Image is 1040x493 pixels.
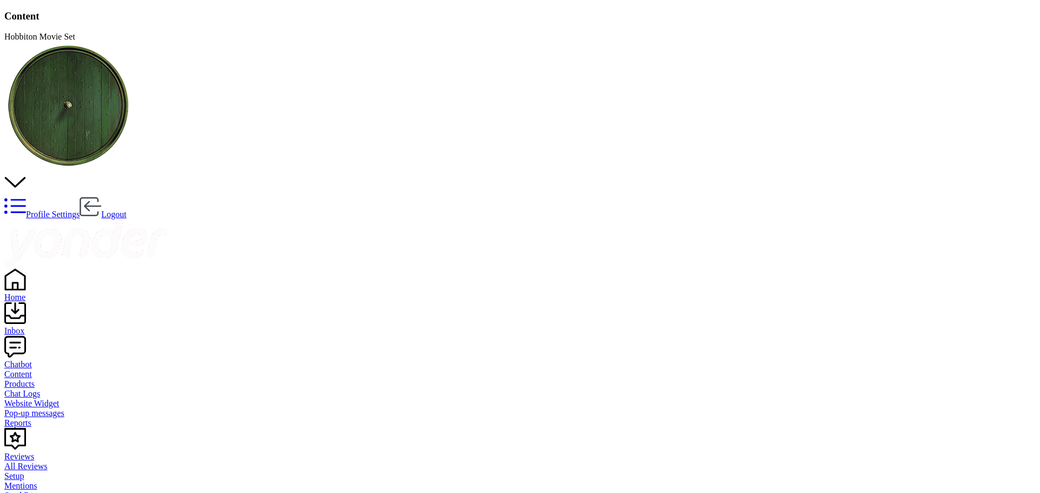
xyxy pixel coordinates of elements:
[4,42,132,170] img: 34-1720495293.png
[4,350,1036,369] a: Chatbot
[4,293,1036,302] div: Home
[4,379,1036,389] a: Products
[4,389,1036,399] a: Chat Logs
[4,399,1036,408] a: Website Widget
[4,32,1036,42] div: Hobbiton Movie Set
[4,471,1036,481] a: Setup
[4,418,1036,428] a: Reports
[4,408,1036,418] a: Pop-up messages
[4,219,167,267] img: yonder-white-logo.png
[4,481,1036,491] a: Mentions
[4,326,1036,336] div: Inbox
[4,452,1036,462] div: Reviews
[4,283,1036,302] a: Home
[4,210,80,219] a: Profile Settings
[4,442,1036,462] a: Reviews
[4,10,1036,22] h3: Content
[4,369,1036,379] a: Content
[4,462,1036,471] a: All Reviews
[80,210,126,219] a: Logout
[4,316,1036,336] a: Inbox
[4,360,1036,369] div: Chatbot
